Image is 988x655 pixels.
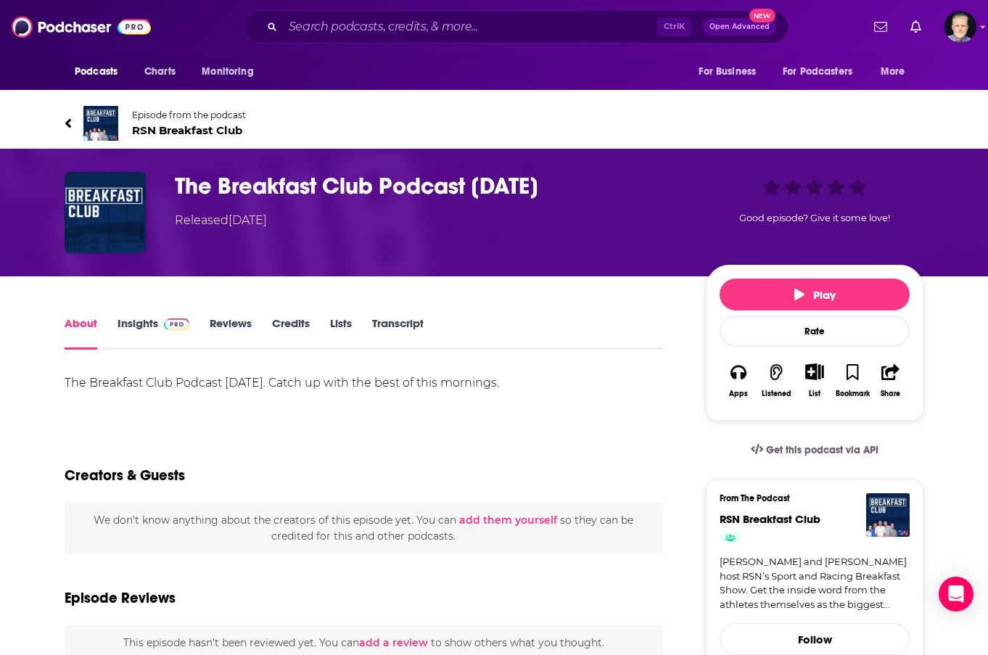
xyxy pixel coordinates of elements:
img: RSN Breakfast Club [83,106,118,141]
button: Play [720,279,910,310]
span: Podcasts [75,62,118,82]
span: Good episode? Give it some love! [739,213,890,223]
button: Follow [720,623,910,655]
input: Search podcasts, credits, & more... [283,15,657,38]
div: Apps [729,390,748,398]
div: Bookmark [836,390,870,398]
span: This episode hasn't been reviewed yet. You can to show others what you thought. [123,636,604,649]
h2: Creators & Guests [65,466,185,485]
div: List [809,389,820,398]
img: User Profile [944,11,976,43]
img: The Breakfast Club Podcast Friday 3rd March [65,172,146,253]
button: open menu [192,58,272,86]
span: More [881,62,905,82]
h3: From The Podcast [720,493,898,503]
span: Episode from the podcast [132,110,246,120]
div: The Breakfast Club Podcast [DATE]. Catch up with the best of this mornings. [65,373,663,393]
span: We don't know anything about the creators of this episode yet . You can so they can be credited f... [94,514,633,543]
span: Monitoring [202,62,253,82]
div: Rate [720,316,910,346]
span: For Business [699,62,756,82]
button: Listened [757,354,795,407]
a: Lists [330,316,352,350]
button: add them yourself [459,514,557,526]
div: Search podcasts, credits, & more... [243,10,789,44]
a: Reviews [210,316,252,350]
button: Open AdvancedNew [703,18,776,36]
img: Podchaser Pro [164,318,189,330]
a: Get this podcast via API [739,432,890,468]
span: RSN Breakfast Club [132,123,246,137]
img: Podchaser - Follow, Share and Rate Podcasts [12,13,151,41]
span: Open Advanced [709,23,770,30]
img: RSN Breakfast Club [866,493,910,537]
button: open menu [870,58,923,86]
button: Show More Button [799,363,829,379]
a: RSN Breakfast ClubEpisode from the podcastRSN Breakfast Club [65,106,923,141]
button: Bookmark [833,354,871,407]
div: Show More ButtonList [796,354,833,407]
a: About [65,316,97,350]
div: Listened [762,390,791,398]
span: New [749,9,775,22]
a: [PERSON_NAME] and [PERSON_NAME] host RSN’s Sport and Racing Breakfast Show. Get the inside word f... [720,555,910,611]
h1: The Breakfast Club Podcast Friday 3rd March [175,172,683,200]
a: RSN Breakfast Club [720,512,820,526]
button: Apps [720,354,757,407]
a: Charts [135,58,184,86]
button: open menu [65,58,136,86]
button: Share [872,354,910,407]
h3: Episode Reviews [65,589,176,607]
span: Get this podcast via API [766,444,878,456]
div: Released [DATE] [175,212,267,229]
span: Charts [144,62,176,82]
span: Logged in as JonesLiterary [944,11,976,43]
a: Show notifications dropdown [868,15,893,39]
span: Play [794,288,836,302]
button: add a review [359,635,428,651]
div: Share [881,390,900,398]
button: Show profile menu [944,11,976,43]
span: For Podcasters [783,62,852,82]
button: open menu [773,58,873,86]
a: Credits [272,316,310,350]
a: Show notifications dropdown [905,15,927,39]
button: open menu [688,58,774,86]
div: Open Intercom Messenger [939,577,973,611]
a: Transcript [372,316,424,350]
span: Ctrl K [657,17,691,36]
a: InsightsPodchaser Pro [118,316,189,350]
